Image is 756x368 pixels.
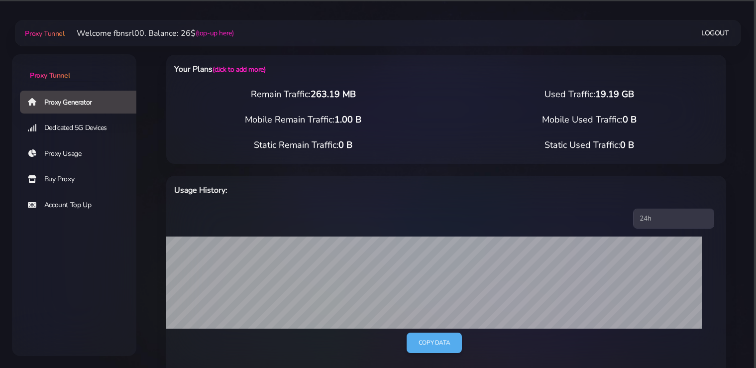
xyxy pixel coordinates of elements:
span: Proxy Tunnel [25,29,64,38]
span: 263.19 MB [311,88,356,100]
a: Proxy Generator [20,91,144,114]
div: Used Traffic: [446,88,733,101]
a: Proxy Usage [20,142,144,165]
h6: Your Plans [174,63,487,76]
li: Welcome fbnsrl00. Balance: 26$ [65,27,234,39]
a: (click to add more) [213,65,265,74]
a: Copy data [407,333,462,353]
a: Account Top Up [20,194,144,217]
a: Dedicated 5G Devices [20,117,144,139]
a: Buy Proxy [20,168,144,191]
span: 19.19 GB [595,88,634,100]
div: Static Used Traffic: [446,138,733,152]
span: 1.00 B [334,114,361,125]
div: Static Remain Traffic: [160,138,446,152]
span: Proxy Tunnel [30,71,70,80]
div: Remain Traffic: [160,88,446,101]
a: (top-up here) [196,28,234,38]
h6: Usage History: [174,184,487,197]
span: 0 B [620,139,634,151]
a: Proxy Tunnel [12,54,136,81]
div: Mobile Remain Traffic: [160,113,446,126]
iframe: Webchat Widget [708,320,744,356]
a: Proxy Tunnel [23,25,64,41]
div: Mobile Used Traffic: [446,113,733,126]
span: 0 B [338,139,352,151]
a: Logout [701,24,729,42]
span: 0 B [623,114,637,125]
